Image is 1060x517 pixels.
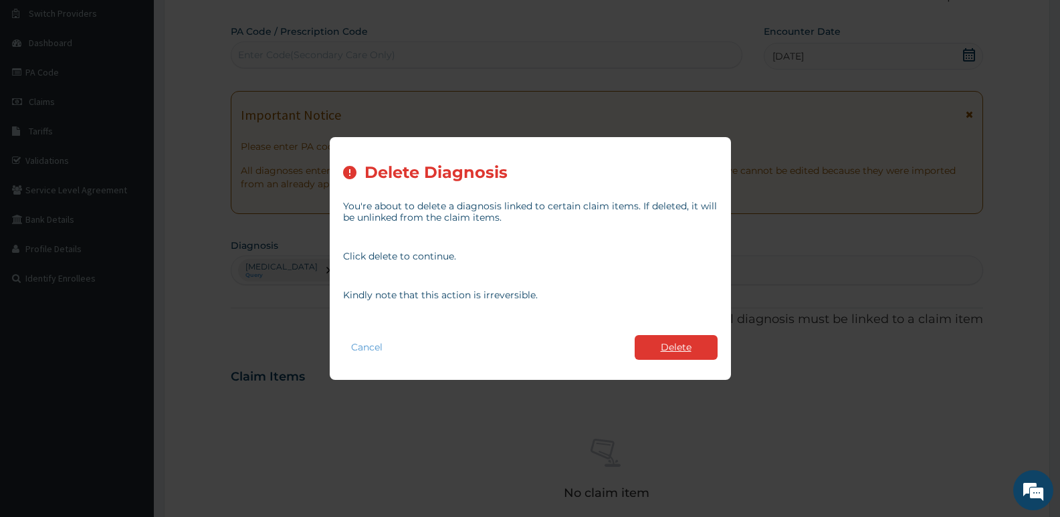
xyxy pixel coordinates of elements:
[78,169,185,304] span: We're online!
[70,75,225,92] div: Chat with us now
[219,7,251,39] div: Minimize live chat window
[7,365,255,412] textarea: Type your message and hit 'Enter'
[364,164,508,182] h2: Delete Diagnosis
[25,67,54,100] img: d_794563401_company_1708531726252_794563401
[343,201,718,223] p: You're about to delete a diagnosis linked to certain claim items. If deleted, it will be unlinked...
[343,251,718,262] p: Click delete to continue.
[635,335,718,360] button: Delete
[343,290,718,301] p: Kindly note that this action is irreversible.
[343,338,391,357] button: Cancel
